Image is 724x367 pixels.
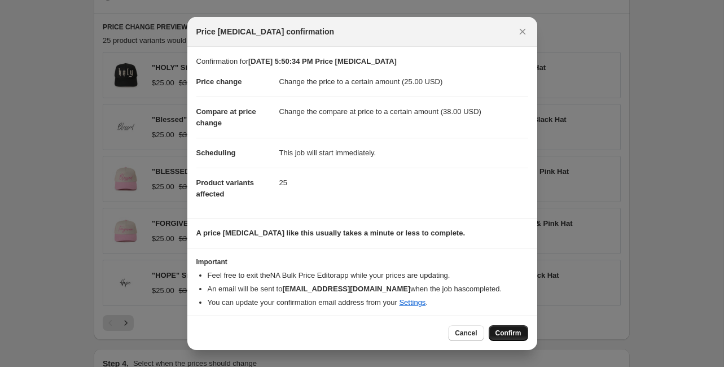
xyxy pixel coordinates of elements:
span: Compare at price change [196,107,256,127]
dd: 25 [279,168,528,198]
span: Cancel [455,329,477,338]
dd: Change the compare at price to a certain amount (38.00 USD) [279,97,528,126]
button: Confirm [489,325,528,341]
p: Confirmation for [196,56,528,67]
dd: Change the price to a certain amount (25.00 USD) [279,67,528,97]
li: You can update your confirmation email address from your . [208,297,528,308]
span: Scheduling [196,148,236,157]
span: Price change [196,77,242,86]
b: [DATE] 5:50:34 PM Price [MEDICAL_DATA] [248,57,397,65]
b: A price [MEDICAL_DATA] like this usually takes a minute or less to complete. [196,229,466,237]
li: Feel free to exit the NA Bulk Price Editor app while your prices are updating. [208,270,528,281]
span: Confirm [495,329,521,338]
h3: Important [196,257,528,266]
button: Cancel [448,325,484,341]
b: [EMAIL_ADDRESS][DOMAIN_NAME] [282,285,410,293]
span: Price [MEDICAL_DATA] confirmation [196,26,335,37]
dd: This job will start immediately. [279,138,528,168]
button: Close [515,24,530,40]
span: Product variants affected [196,178,255,198]
a: Settings [399,298,425,307]
li: An email will be sent to when the job has completed . [208,283,528,295]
